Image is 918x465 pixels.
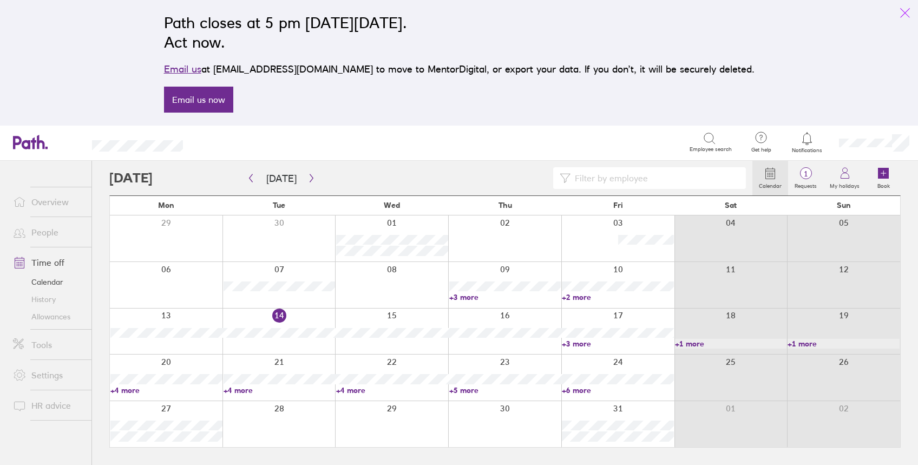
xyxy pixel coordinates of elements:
a: +3 more [562,339,674,349]
button: [DATE] [258,169,305,187]
label: Requests [788,180,823,189]
a: +5 more [449,385,561,395]
span: Notifications [790,147,825,154]
span: Sun [837,201,851,209]
a: Email us now [164,87,233,113]
a: Calendar [752,161,788,195]
span: Mon [158,201,174,209]
a: +1 more [675,339,787,349]
span: Sat [725,201,737,209]
a: People [4,221,91,243]
span: Employee search [690,146,732,153]
a: Email us [164,63,201,75]
a: 1Requests [788,161,823,195]
a: +4 more [336,385,448,395]
span: Wed [384,201,400,209]
h2: Path closes at 5 pm [DATE][DATE]. Act now. [164,13,755,52]
input: Filter by employee [571,168,739,188]
a: +3 more [449,292,561,302]
a: My holidays [823,161,866,195]
span: Get help [744,147,779,153]
a: +6 more [562,385,674,395]
a: Settings [4,364,91,386]
a: +1 more [788,339,900,349]
p: at [EMAIL_ADDRESS][DOMAIN_NAME] to move to MentorDigital, or export your data. If you don’t, it w... [164,62,755,77]
a: Notifications [790,131,825,154]
span: Thu [499,201,512,209]
a: History [4,291,91,308]
label: Book [871,180,896,189]
a: Time off [4,252,91,273]
label: My holidays [823,180,866,189]
span: Tue [273,201,285,209]
div: Search [212,137,240,147]
a: Tools [4,334,91,356]
a: Overview [4,191,91,213]
span: 1 [788,169,823,178]
a: Allowances [4,308,91,325]
label: Calendar [752,180,788,189]
a: +2 more [562,292,674,302]
a: HR advice [4,395,91,416]
a: Book [866,161,901,195]
a: +4 more [224,385,336,395]
a: Calendar [4,273,91,291]
a: +4 more [110,385,222,395]
span: Fri [613,201,623,209]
